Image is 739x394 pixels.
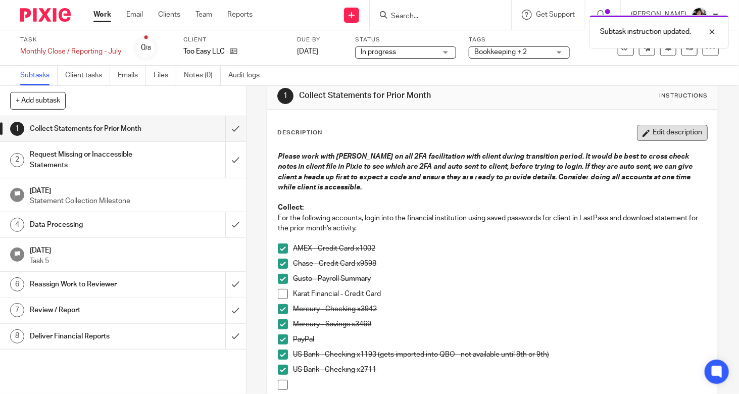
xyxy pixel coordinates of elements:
a: Audit logs [228,66,267,85]
label: Status [355,36,456,44]
div: 2 [10,153,24,167]
p: Mercury - Savings x3469 [293,319,707,329]
a: Reports [227,10,253,20]
label: Client [183,36,284,44]
p: PayPal [293,334,707,344]
p: AMEX - Credit Card x1002 [293,243,707,254]
div: Instructions [659,92,708,100]
button: Edit description [637,125,708,141]
p: For the following accounts, login into the financial institution using saved passwords for client... [278,213,707,234]
button: + Add subtask [10,92,66,109]
span: Bookkeeping + 2 [474,48,527,56]
a: Subtasks [20,66,58,85]
h1: Deliver Financial Reports [30,329,154,344]
h1: Data Processing [30,217,154,232]
p: Statement Collection Milestone [30,196,236,206]
label: Due by [297,36,342,44]
a: Email [126,10,143,20]
div: 4 [10,218,24,232]
a: Client tasks [65,66,110,85]
a: Clients [158,10,180,20]
p: Subtask instruction updated. [600,27,691,37]
p: Chase - Credit Card x9598 [293,259,707,269]
span: [DATE] [297,48,318,55]
span: In progress [361,48,396,56]
a: Notes (0) [184,66,221,85]
div: 1 [277,88,293,104]
div: 7 [10,303,24,317]
h1: Collect Statements for Prior Month [299,90,514,101]
div: 6 [10,277,24,291]
p: US Bank - Checking x2711 [293,365,707,375]
p: Karat Financial - Credit Card [293,289,707,299]
img: IMG_2906.JPEG [692,7,708,23]
h1: Review / Report [30,303,154,318]
img: Pixie [20,8,71,22]
p: Description [277,129,322,137]
div: 1 [10,122,24,136]
label: Task [20,36,121,44]
small: /8 [145,45,151,51]
a: Emails [118,66,146,85]
p: US Bank - Checking x1193 (gets imported into QBO - not available until 8th or 9th) [293,350,707,360]
a: Files [154,66,176,85]
em: Please work with [PERSON_NAME] on all 2FA facilitation with client during transition period. It w... [278,153,694,191]
p: Gusto - Payroll Summary [293,274,707,284]
p: Too Easy LLC [183,46,225,57]
p: Mercury - Checking x3942 [293,304,707,314]
a: Team [195,10,212,20]
a: Work [93,10,111,20]
div: Monthly Close / Reporting - July [20,46,121,57]
h1: Request Missing or Inaccessible Statements [30,147,154,173]
div: 8 [10,329,24,343]
h1: [DATE] [30,183,236,196]
h1: Collect Statements for Prior Month [30,121,154,136]
strong: Collect: [278,204,304,211]
p: Task 5 [30,256,236,266]
h1: Reassign Work to Reviewer [30,277,154,292]
h1: [DATE] [30,243,236,256]
div: 0 [141,42,151,54]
